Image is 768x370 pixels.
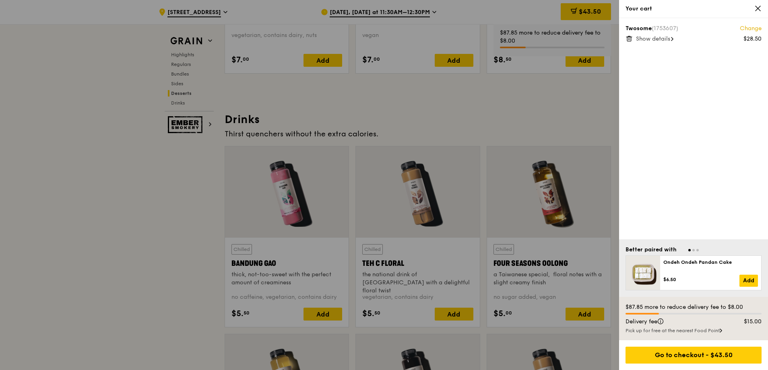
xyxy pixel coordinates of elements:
div: $6.50 [663,276,739,283]
div: Better paired with [626,246,677,254]
div: $87.85 more to reduce delivery fee to $8.00 [626,303,762,311]
div: Go to checkout - $43.50 [626,347,762,364]
div: $15.00 [730,318,767,326]
div: Pick up for free at the nearest Food Point [626,327,762,334]
div: Delivery fee [621,318,730,326]
span: Go to slide 3 [696,249,699,251]
div: $28.50 [743,35,762,43]
a: Add [739,275,758,287]
a: Change [740,25,762,33]
div: Ondeh Ondeh Pandan Cake [663,259,758,265]
span: Go to slide 2 [692,249,695,251]
div: Your cart [626,5,762,13]
div: Twosome [626,25,762,33]
span: (1753607) [652,25,678,32]
span: Show details [636,35,670,42]
span: Go to slide 1 [688,249,691,251]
